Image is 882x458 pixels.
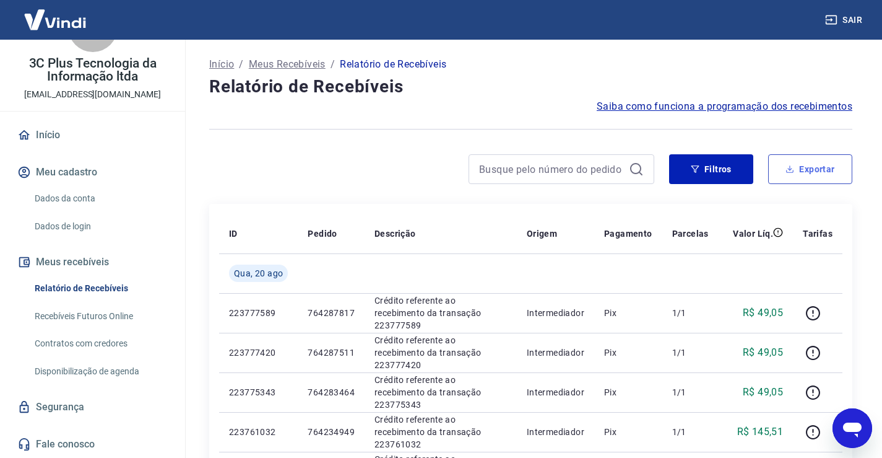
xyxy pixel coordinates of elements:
a: Meus Recebíveis [249,57,326,72]
p: Intermediador [527,386,584,399]
p: Descrição [374,227,416,240]
p: Relatório de Recebíveis [340,57,446,72]
p: Crédito referente ao recebimento da transação 223761032 [374,413,507,451]
button: Meus recebíveis [15,249,170,276]
p: Pagamento [604,227,652,240]
p: Intermediador [527,346,584,359]
p: 223775343 [229,386,288,399]
p: Pix [604,307,652,319]
a: Relatório de Recebíveis [30,276,170,301]
button: Meu cadastro [15,159,170,186]
span: Qua, 20 ago [234,267,283,280]
a: Dados da conta [30,186,170,211]
p: Tarifas [803,227,832,240]
img: Vindi [15,1,95,38]
p: ID [229,227,238,240]
p: R$ 49,05 [743,385,783,400]
p: Crédito referente ao recebimento da transação 223777420 [374,334,507,371]
p: / [239,57,243,72]
input: Busque pelo número do pedido [479,160,624,178]
button: Exportar [768,154,852,184]
p: 764287511 [308,346,355,359]
p: Origem [527,227,557,240]
a: Segurança [15,394,170,421]
h4: Relatório de Recebíveis [209,74,852,99]
p: R$ 49,05 [743,345,783,360]
p: Pedido [308,227,337,240]
p: Parcelas [672,227,709,240]
a: Contratos com credores [30,331,170,356]
p: 223761032 [229,426,288,438]
a: Saiba como funciona a programação dos recebimentos [597,99,852,114]
a: Disponibilização de agenda [30,359,170,384]
p: R$ 145,51 [737,425,784,439]
p: Crédito referente ao recebimento da transação 223777589 [374,294,507,332]
p: Pix [604,386,652,399]
button: Filtros [669,154,753,184]
p: 1/1 [672,386,709,399]
p: 1/1 [672,426,709,438]
p: 764283464 [308,386,355,399]
p: Valor Líq. [733,227,773,240]
p: Pix [604,346,652,359]
a: Início [15,121,170,149]
p: R$ 49,05 [743,306,783,320]
a: Início [209,57,234,72]
p: Crédito referente ao recebimento da transação 223775343 [374,374,507,411]
iframe: Botão para abrir a janela de mensagens [832,408,872,448]
p: / [331,57,335,72]
p: 764234949 [308,426,355,438]
a: Recebíveis Futuros Online [30,304,170,329]
p: Pix [604,426,652,438]
p: Intermediador [527,426,584,438]
p: 223777589 [229,307,288,319]
p: [EMAIL_ADDRESS][DOMAIN_NAME] [24,88,161,101]
a: Fale conosco [15,431,170,458]
p: 3C Plus Tecnologia da Informação ltda [10,57,175,83]
button: Sair [823,9,867,32]
a: Dados de login [30,214,170,239]
p: 223777420 [229,346,288,359]
p: Intermediador [527,307,584,319]
p: 764287817 [308,307,355,319]
p: 1/1 [672,346,709,359]
p: 1/1 [672,307,709,319]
